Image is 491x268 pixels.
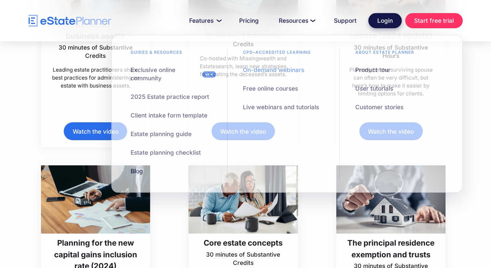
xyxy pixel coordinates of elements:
div: About estate planner [347,49,423,59]
a: Pricing [231,14,267,28]
h3: The principal residence exemption and trusts [346,237,437,260]
h3: Core estate concepts [198,237,289,248]
div: User tutorials [355,84,393,93]
div: Free online courses [243,84,298,93]
p: 30 minutes of Substantive Credits [198,250,289,267]
a: Watch the video [64,122,127,140]
a: On-demand webinars [234,62,313,78]
a: Blog [122,164,152,179]
div: 2025 Estate practice report [131,93,209,101]
div: CPD–accredited learning [234,49,319,59]
p: Leading estate practitioners share best practices for administering an estate with business assets. [50,66,141,90]
a: Estate planning guide [122,126,200,142]
a: Live webinars and tutorials [234,100,328,115]
a: 2025 Estate practice report [122,89,218,104]
a: Features [181,14,227,28]
a: Login [368,13,402,28]
div: Estate planning guide [131,130,192,138]
div: Live webinars and tutorials [243,103,319,111]
a: Client intake form template [122,108,216,123]
a: Support [326,14,365,28]
div: On-demand webinars [243,66,304,74]
div: Exclusive online community [131,66,200,82]
a: Resources [270,14,322,28]
div: Customer stories [355,103,403,111]
a: Exclusive online community [122,62,220,86]
div: Estate planning checklist [131,148,201,157]
a: Free online courses [234,81,307,96]
a: User tutorials [347,81,402,96]
div: Blog [131,167,143,175]
a: Estate planning checklist [122,145,209,160]
div: Guides & resources [122,49,191,59]
p: 30 minutes of Substantive Credits [50,43,141,60]
a: home [29,15,111,27]
a: Customer stories [347,100,412,115]
a: Start free trial [405,13,463,28]
div: Client intake form template [131,111,207,120]
div: Product tour [355,66,391,74]
a: Product tour [347,62,399,78]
